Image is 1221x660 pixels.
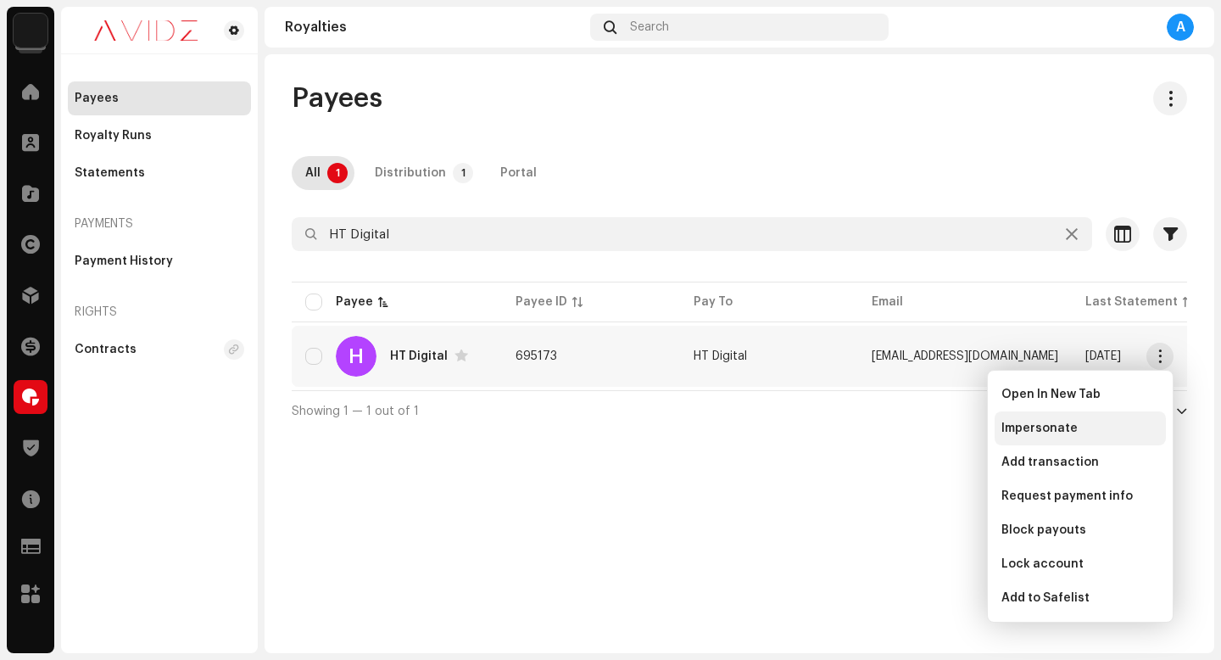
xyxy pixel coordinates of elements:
[1167,14,1194,41] div: A
[327,163,348,183] p-badge: 1
[516,350,557,362] span: 695173
[336,336,376,377] div: H
[292,217,1092,251] input: Search
[68,119,251,153] re-m-nav-item: Royalty Runs
[68,292,251,333] re-a-nav-header: Rights
[1001,489,1133,503] span: Request payment info
[500,156,537,190] div: Portal
[1001,456,1099,469] span: Add transaction
[453,163,473,183] p-badge: 1
[1001,557,1084,571] span: Lock account
[630,20,669,34] span: Search
[75,92,119,105] div: Payees
[14,14,47,48] img: 10d72f0b-d06a-424f-aeaa-9c9f537e57b6
[292,81,382,115] span: Payees
[75,166,145,180] div: Statements
[1001,523,1086,537] span: Block payouts
[68,156,251,190] re-m-nav-item: Statements
[68,244,251,278] re-m-nav-item: Payment History
[68,204,251,244] re-a-nav-header: Payments
[75,20,217,41] img: 0c631eef-60b6-411a-a233-6856366a70de
[694,350,747,362] span: HT Digital
[285,20,583,34] div: Royalties
[1085,350,1121,362] span: Jun 2025
[1085,294,1178,310] div: Last Statement
[292,406,419,417] span: Showing 1 — 1 out of 1
[390,350,448,362] div: HT Digital
[1001,422,1078,435] span: Impersonate
[75,343,137,356] div: Contracts
[305,156,321,190] div: All
[68,81,251,115] re-m-nav-item: Payees
[336,294,373,310] div: Payee
[68,333,251,366] re-m-nav-item: Contracts
[516,294,567,310] div: Payee ID
[872,350,1058,362] span: rahul@htdigital.in
[1001,388,1101,401] span: Open In New Tab
[375,156,446,190] div: Distribution
[75,254,173,268] div: Payment History
[1001,591,1090,605] span: Add to Safelist
[75,129,152,143] div: Royalty Runs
